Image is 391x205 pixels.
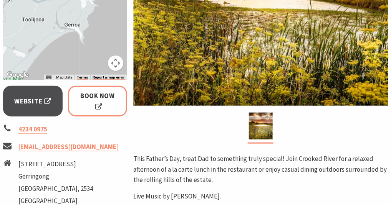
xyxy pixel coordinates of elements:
[5,70,30,80] img: Google
[93,75,125,80] a: Report a map error
[3,86,63,116] a: Website
[18,184,93,194] li: [GEOGRAPHIC_DATA], 2534
[68,86,128,116] a: Book Now
[5,70,30,80] a: Open this area in Google Maps (opens a new window)
[79,91,117,112] span: Book Now
[14,96,51,107] span: Website
[77,75,88,80] a: Terms (opens in new tab)
[56,75,72,80] button: Map Data
[46,75,51,80] button: Keyboard shortcuts
[18,171,93,182] li: Gerringong
[133,154,388,185] p: This Father’s Day, treat Dad to something truly special! Join Crooked River for a relaxed afterno...
[18,159,93,169] li: [STREET_ADDRESS]
[249,113,273,139] img: Crooked River Estate
[18,143,119,151] a: [EMAIL_ADDRESS][DOMAIN_NAME]
[108,56,123,71] button: Map camera controls
[133,191,388,202] p: Live Music by [PERSON_NAME].
[18,125,47,134] a: 4234 0975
